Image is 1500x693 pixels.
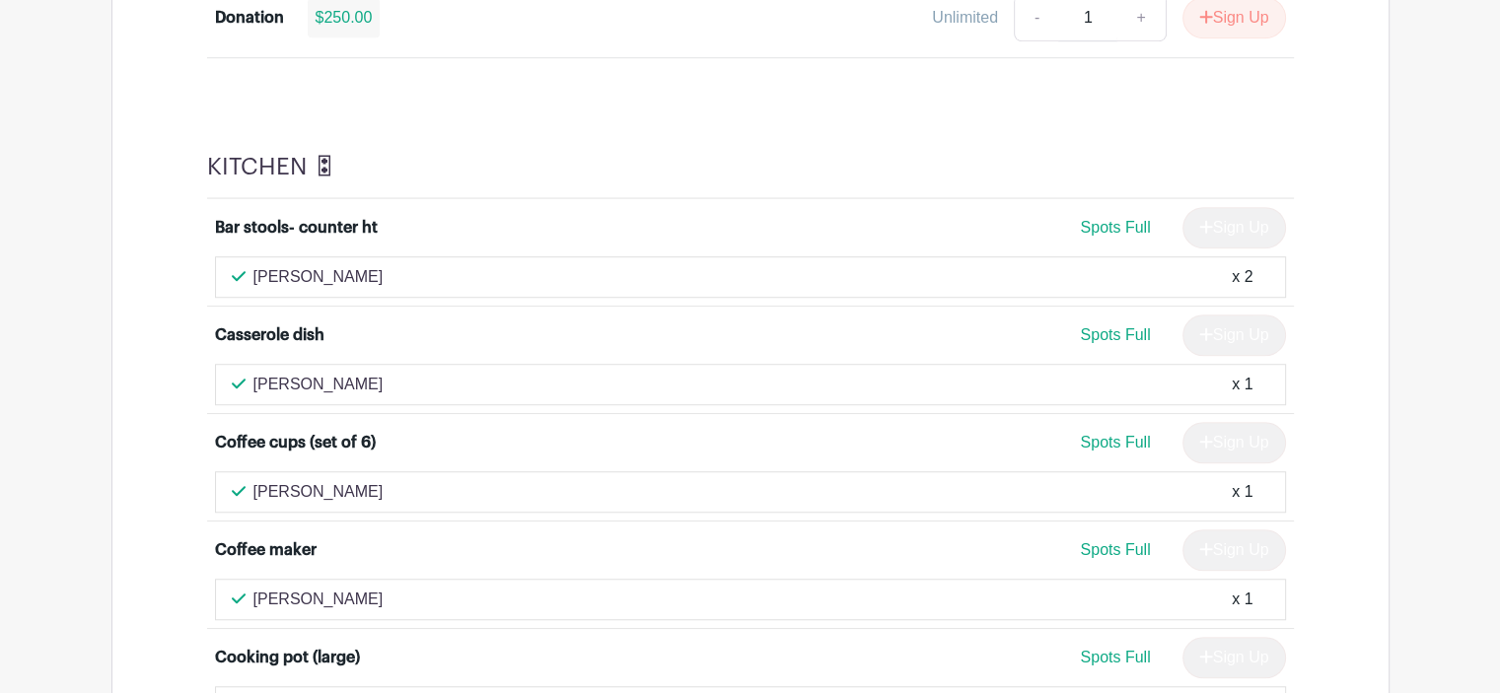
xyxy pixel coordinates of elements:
[1232,588,1252,611] div: x 1
[253,588,384,611] p: [PERSON_NAME]
[1232,480,1252,504] div: x 1
[215,646,360,669] div: Cooking pot (large)
[1080,219,1150,236] span: Spots Full
[932,6,998,30] div: Unlimited
[1080,326,1150,343] span: Spots Full
[1080,541,1150,558] span: Spots Full
[215,538,317,562] div: Coffee maker
[1232,373,1252,396] div: x 1
[207,153,336,181] h4: KITCHEN 🎛
[1080,434,1150,450] span: Spots Full
[215,323,324,347] div: Casserole dish
[1232,265,1252,289] div: x 2
[215,431,376,454] div: Coffee cups (set of 6)
[253,480,384,504] p: [PERSON_NAME]
[215,6,284,30] div: Donation
[1080,649,1150,665] span: Spots Full
[215,216,378,240] div: Bar stools- counter ht
[253,265,384,289] p: [PERSON_NAME]
[253,373,384,396] p: [PERSON_NAME]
